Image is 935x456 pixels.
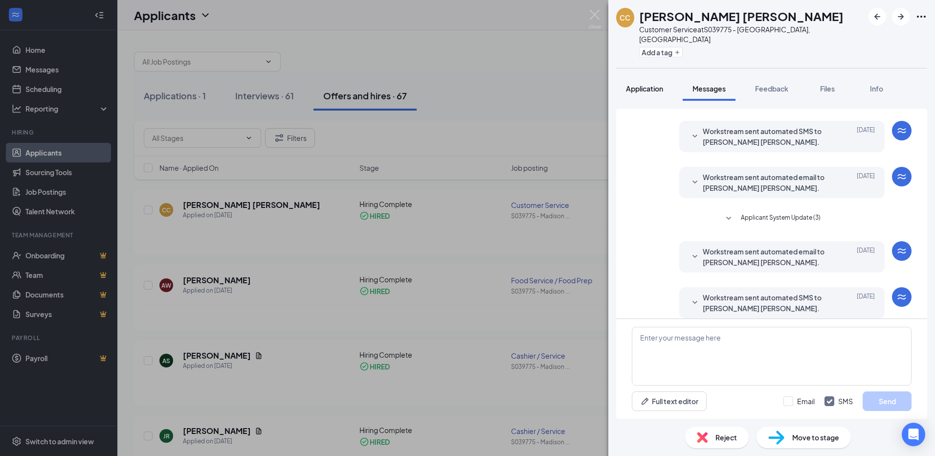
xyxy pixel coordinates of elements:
button: Full text editorPen [632,391,707,411]
span: Application [626,84,663,93]
svg: WorkstreamLogo [896,125,908,137]
span: Feedback [755,84,788,93]
svg: Ellipses [915,11,927,23]
span: [DATE] [857,246,875,268]
button: Send [863,391,912,411]
svg: ArrowRight [895,11,907,23]
span: Workstream sent automated SMS to [PERSON_NAME] [PERSON_NAME]. [703,292,831,314]
span: Reject [715,432,737,443]
svg: WorkstreamLogo [896,245,908,257]
svg: WorkstreamLogo [896,171,908,182]
div: Open Intercom Messenger [902,423,925,446]
div: Customer Service at S039775 - [GEOGRAPHIC_DATA], [GEOGRAPHIC_DATA] [639,24,864,44]
svg: SmallChevronDown [723,213,735,225]
div: CC [620,13,630,23]
svg: Pen [640,396,650,406]
svg: SmallChevronDown [689,131,701,142]
button: ArrowLeftNew [868,8,886,25]
button: SmallChevronDownApplicant System Update (3) [723,213,821,225]
h1: [PERSON_NAME] [PERSON_NAME] [639,8,844,24]
svg: Plus [674,49,680,55]
svg: SmallChevronDown [689,297,701,309]
span: [DATE] [857,126,875,147]
button: PlusAdd a tag [639,47,683,57]
span: [DATE] [857,172,875,193]
svg: SmallChevronDown [689,251,701,263]
span: Messages [692,84,726,93]
span: Files [820,84,835,93]
svg: WorkstreamLogo [896,291,908,303]
span: [DATE] [857,292,875,314]
span: Workstream sent automated email to [PERSON_NAME] [PERSON_NAME]. [703,172,831,193]
span: Applicant System Update (3) [741,213,821,225]
button: ArrowRight [892,8,910,25]
svg: ArrowLeftNew [871,11,883,23]
span: Info [870,84,883,93]
span: Workstream sent automated email to [PERSON_NAME] [PERSON_NAME]. [703,246,831,268]
span: Workstream sent automated SMS to [PERSON_NAME] [PERSON_NAME]. [703,126,831,147]
span: Move to stage [792,432,839,443]
svg: SmallChevronDown [689,177,701,188]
